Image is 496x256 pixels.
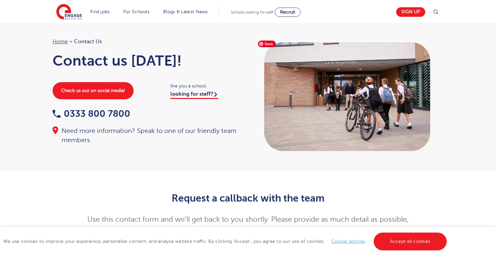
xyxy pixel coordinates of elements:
[231,10,273,15] span: Schools looking for staff
[74,37,102,46] span: Contact Us
[53,39,68,45] a: Home
[396,7,425,17] a: Sign up
[53,52,242,69] h1: Contact us [DATE]!
[69,39,72,45] span: >
[163,9,208,14] a: Blogs & Latest News
[170,91,218,99] a: looking for staff?
[53,109,130,119] a: 0333 800 7800
[258,41,276,47] span: Save
[87,215,408,235] span: Use this contact form and we’ll get back to you shortly. Please provide as much detail as possibl...
[331,239,365,244] a: Cookie settings
[275,8,301,17] a: Recruit
[280,10,295,15] span: Recruit
[90,9,110,14] a: Find jobs
[3,239,448,244] span: We use cookies to improve your experience, personalise content, and analyse website traffic. By c...
[53,82,134,99] a: Check us out on social media!
[56,4,82,20] img: Engage Education
[53,37,242,46] nav: breadcrumb
[170,82,241,90] span: Are you a school
[53,126,242,145] div: Need more information? Speak to one of our friendly team members.
[86,193,410,204] h2: Request a callback with the team
[123,9,149,14] a: For Schools
[374,233,447,250] a: Accept all cookies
